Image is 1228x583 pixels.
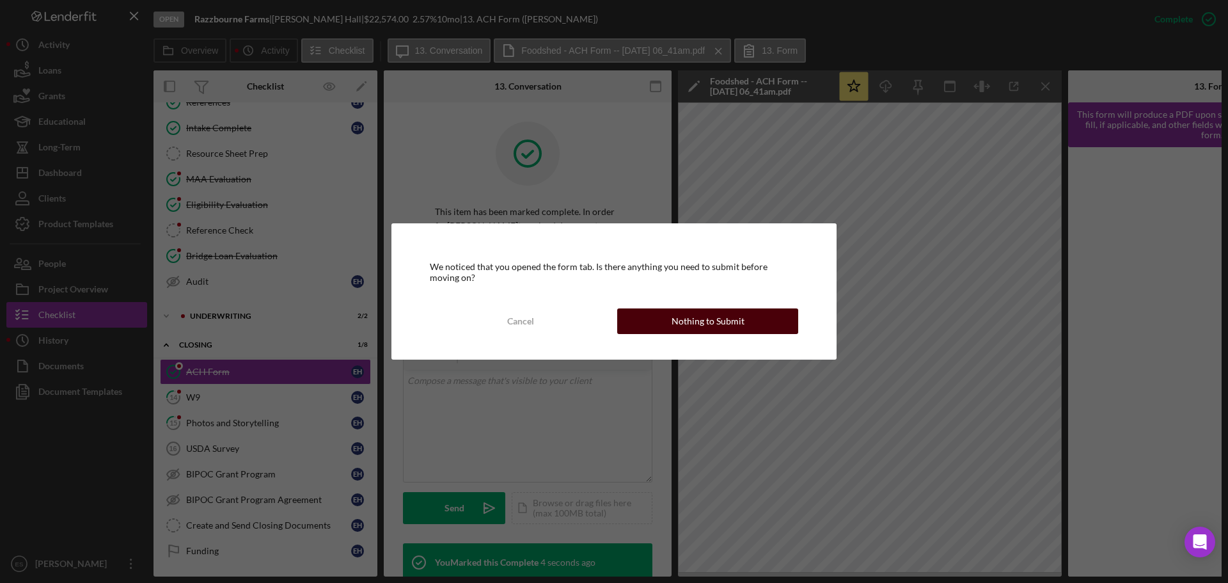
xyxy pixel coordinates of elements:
[1185,527,1215,557] div: Open Intercom Messenger
[617,308,798,334] button: Nothing to Submit
[430,262,798,282] div: We noticed that you opened the form tab. Is there anything you need to submit before moving on?
[672,308,744,334] div: Nothing to Submit
[507,308,534,334] div: Cancel
[430,308,611,334] button: Cancel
